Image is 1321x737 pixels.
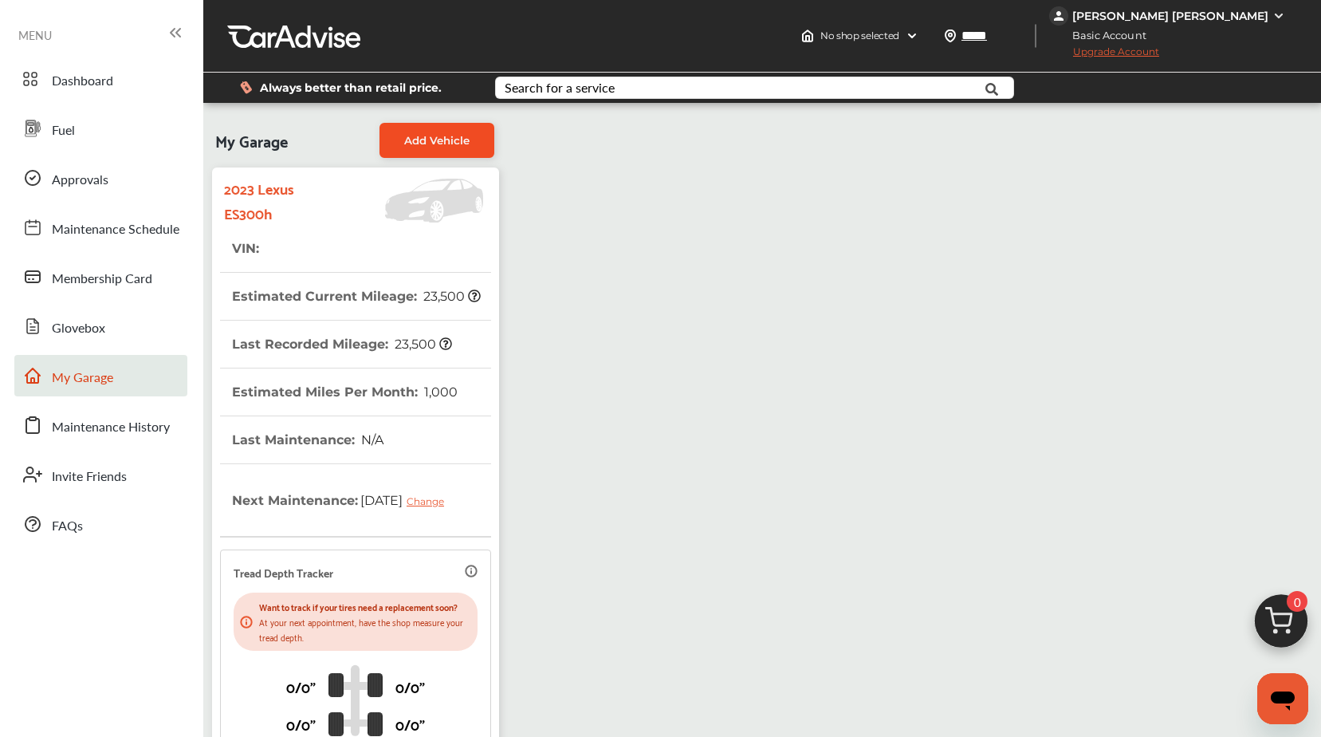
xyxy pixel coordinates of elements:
[286,711,316,736] p: 0/0"
[906,30,918,42] img: header-down-arrow.9dd2ce7d.svg
[232,464,456,536] th: Next Maintenance :
[1035,24,1036,48] img: header-divider.bc55588e.svg
[14,157,187,199] a: Approvals
[18,29,52,41] span: MENU
[232,273,481,320] th: Estimated Current Mileage :
[407,495,452,507] div: Change
[52,516,83,537] span: FAQs
[820,30,899,42] span: No shop selected
[1049,6,1068,26] img: jVpblrzwTbfkPYzPPzSLxeg0AAAAASUVORK5CYII=
[14,58,187,100] a: Dashboard
[224,175,333,225] strong: 2023 Lexus ES300h
[1049,45,1159,65] span: Upgrade Account
[395,711,425,736] p: 0/0"
[259,614,471,644] p: At your next appointment, have the shop measure your tread depth.
[14,305,187,347] a: Glovebox
[286,674,316,699] p: 0/0"
[52,467,127,487] span: Invite Friends
[358,480,456,520] span: [DATE]
[232,321,452,368] th: Last Recorded Mileage :
[1257,673,1308,724] iframe: Button to launch messaging window
[359,432,383,447] span: N/A
[801,30,814,42] img: header-home-logo.8d720a4f.svg
[14,404,187,446] a: Maintenance History
[1072,9,1268,23] div: [PERSON_NAME] [PERSON_NAME]
[944,30,957,42] img: location_vector.a44bc228.svg
[14,256,187,298] a: Membership Card
[395,674,425,699] p: 0/0"
[260,82,442,93] span: Always better than retail price.
[232,416,383,463] th: Last Maintenance :
[14,355,187,396] a: My Garage
[1287,591,1307,612] span: 0
[379,123,494,158] a: Add Vehicle
[240,81,252,94] img: dollor_label_vector.a70140d1.svg
[52,368,113,388] span: My Garage
[392,337,452,352] span: 23,500
[52,269,152,290] span: Membership Card
[1051,27,1158,44] span: Basic Account
[52,170,108,191] span: Approvals
[234,563,333,581] p: Tread Depth Tracker
[421,289,481,304] span: 23,500
[505,81,615,94] div: Search for a service
[1243,587,1319,664] img: cart_icon.3d0951e8.svg
[215,123,288,158] span: My Garage
[14,503,187,545] a: FAQs
[14,108,187,149] a: Fuel
[404,134,470,147] span: Add Vehicle
[232,225,261,272] th: VIN :
[259,599,471,614] p: Want to track if your tires need a replacement soon?
[52,219,179,240] span: Maintenance Schedule
[52,417,170,438] span: Maintenance History
[14,454,187,495] a: Invite Friends
[52,120,75,141] span: Fuel
[333,179,491,223] img: Vehicle
[52,71,113,92] span: Dashboard
[14,207,187,248] a: Maintenance Schedule
[52,318,105,339] span: Glovebox
[232,368,458,416] th: Estimated Miles Per Month :
[328,664,383,736] img: tire_track_logo.b900bcbc.svg
[1272,10,1285,22] img: WGsFRI8htEPBVLJbROoPRyZpYNWhNONpIPPETTm6eUC0GeLEiAAAAAElFTkSuQmCC
[422,384,458,400] span: 1,000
